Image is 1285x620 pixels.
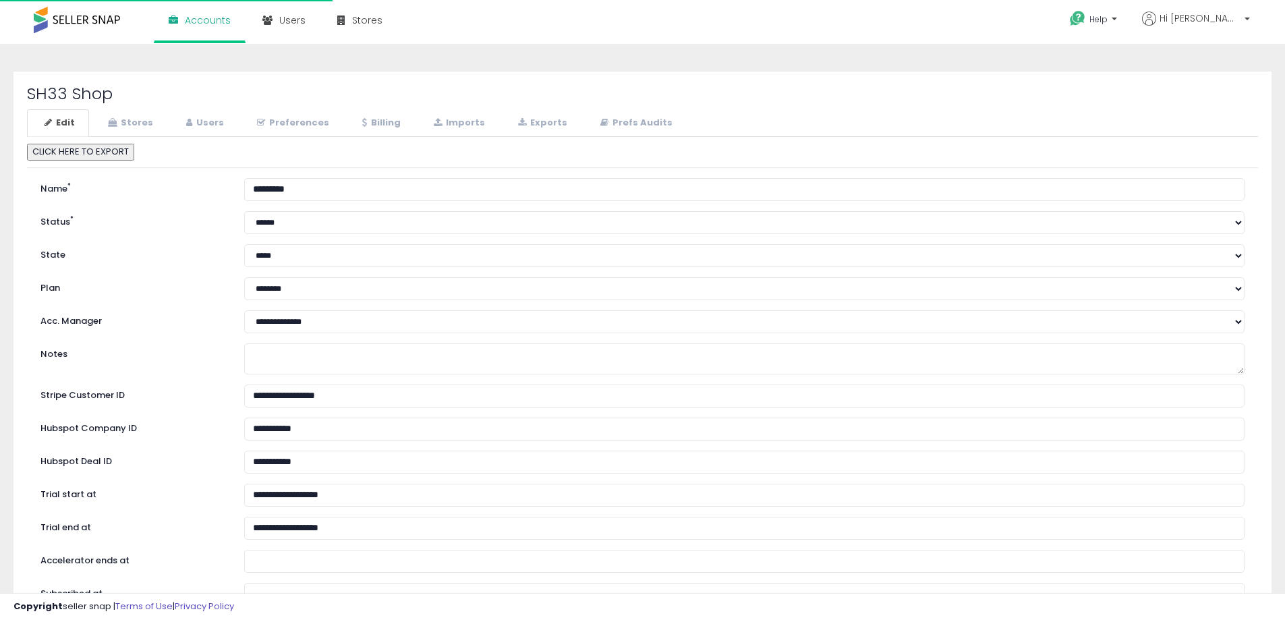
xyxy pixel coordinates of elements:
[30,583,234,600] label: Subscribed at
[30,244,234,262] label: State
[13,600,63,613] strong: Copyright
[30,277,234,295] label: Plan
[30,310,234,328] label: Acc. Manager
[30,550,234,567] label: Accelerator ends at
[13,600,234,613] div: seller snap | |
[30,343,234,361] label: Notes
[115,600,173,613] a: Terms of Use
[1089,13,1108,25] span: Help
[352,13,382,27] span: Stores
[90,109,167,137] a: Stores
[27,109,89,137] a: Edit
[30,178,234,196] label: Name
[169,109,238,137] a: Users
[501,109,581,137] a: Exports
[27,85,1258,103] h2: SH33 Shop
[279,13,306,27] span: Users
[1142,11,1250,42] a: Hi [PERSON_NAME]
[30,211,234,229] label: Status
[30,418,234,435] label: Hubspot Company ID
[185,13,231,27] span: Accounts
[1160,11,1240,25] span: Hi [PERSON_NAME]
[27,144,134,161] button: CLICK HERE TO EXPORT
[583,109,687,137] a: Prefs Audits
[345,109,415,137] a: Billing
[30,517,234,534] label: Trial end at
[30,385,234,402] label: Stripe Customer ID
[175,600,234,613] a: Privacy Policy
[30,451,234,468] label: Hubspot Deal ID
[416,109,499,137] a: Imports
[1069,10,1086,27] i: Get Help
[30,484,234,501] label: Trial start at
[239,109,343,137] a: Preferences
